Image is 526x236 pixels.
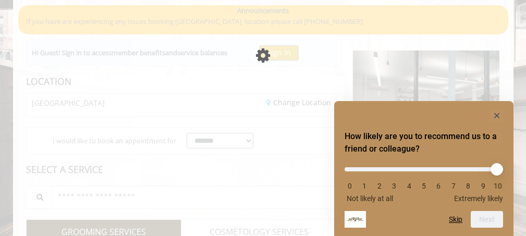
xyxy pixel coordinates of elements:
span: Not likely at all [347,194,393,203]
button: Hide survey [491,109,503,122]
li: 9 [478,182,488,190]
div: How likely are you to recommend us to a friend or colleague? Select an option from 0 to 10, with ... [345,159,503,203]
li: 1 [359,182,370,190]
li: 2 [374,182,385,190]
li: 7 [448,182,459,190]
button: Skip [449,215,462,223]
li: 10 [493,182,503,190]
div: How likely are you to recommend us to a friend or colleague? Select an option from 0 to 10, with ... [345,109,503,228]
button: Next question [471,211,503,228]
li: 8 [463,182,473,190]
li: 0 [345,182,355,190]
li: 4 [404,182,414,190]
li: 6 [433,182,444,190]
li: 5 [419,182,429,190]
h2: How likely are you to recommend us to a friend or colleague? Select an option from 0 to 10, with ... [345,130,503,155]
li: 3 [389,182,399,190]
span: Extremely likely [454,194,503,203]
